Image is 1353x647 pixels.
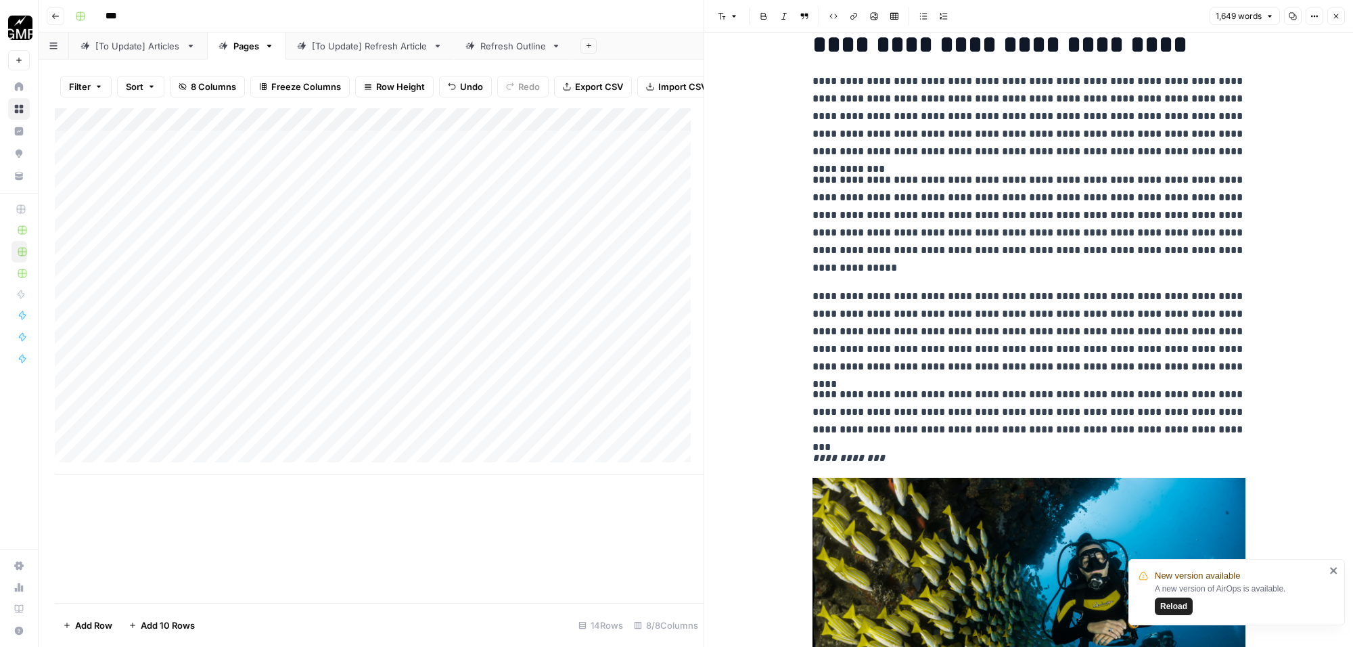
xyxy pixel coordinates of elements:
[8,143,30,164] a: Opportunities
[75,619,112,632] span: Add Row
[454,32,572,60] a: Refresh Outline
[497,76,549,97] button: Redo
[573,615,628,636] div: 14 Rows
[8,76,30,97] a: Home
[141,619,195,632] span: Add 10 Rows
[120,615,203,636] button: Add 10 Rows
[8,577,30,598] a: Usage
[1329,565,1339,576] button: close
[376,80,425,93] span: Row Height
[1160,600,1187,612] span: Reload
[355,76,434,97] button: Row Height
[8,555,30,577] a: Settings
[250,76,350,97] button: Freeze Columns
[1155,583,1325,615] div: A new version of AirOps is available.
[8,98,30,120] a: Browse
[480,39,546,53] div: Refresh Outline
[439,76,492,97] button: Undo
[1155,598,1193,615] button: Reload
[637,76,716,97] button: Import CSV
[126,80,143,93] span: Sort
[55,615,120,636] button: Add Row
[95,39,181,53] div: [To Update] Articles
[460,80,483,93] span: Undo
[554,76,632,97] button: Export CSV
[8,16,32,40] img: Growth Marketing Pro Logo
[233,39,259,53] div: Pages
[69,32,207,60] a: [To Update] Articles
[117,76,164,97] button: Sort
[60,76,112,97] button: Filter
[1155,569,1240,583] span: New version available
[312,39,428,53] div: [To Update] Refresh Article
[518,80,540,93] span: Redo
[8,620,30,642] button: Help + Support
[285,32,454,60] a: [To Update] Refresh Article
[170,76,245,97] button: 8 Columns
[271,80,341,93] span: Freeze Columns
[1216,10,1262,22] span: 1,649 words
[1210,7,1280,25] button: 1,649 words
[8,165,30,187] a: Your Data
[628,615,704,636] div: 8/8 Columns
[575,80,623,93] span: Export CSV
[69,80,91,93] span: Filter
[658,80,707,93] span: Import CSV
[8,120,30,142] a: Insights
[191,80,236,93] span: 8 Columns
[8,11,30,45] button: Workspace: Growth Marketing Pro
[8,598,30,620] a: Learning Hub
[207,32,285,60] a: Pages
